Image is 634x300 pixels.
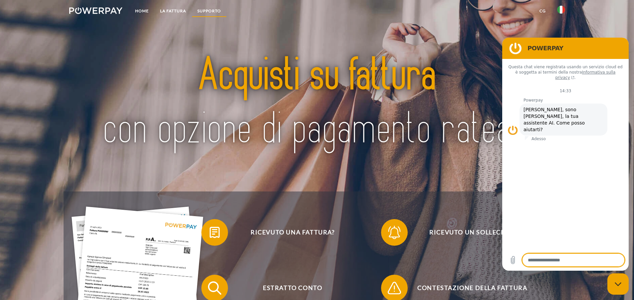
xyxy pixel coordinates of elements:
a: CG [534,5,551,17]
img: qb_search.svg [206,280,223,296]
img: it [557,6,565,14]
img: qb_warning.svg [386,280,403,296]
img: qb_bill.svg [206,224,223,241]
span: Ricevuto un sollecito? [391,219,554,246]
button: Ricevuto un sollecito? [381,219,554,246]
a: Supporto [192,5,227,17]
iframe: Pulsante per aprire la finestra di messaggistica, conversazione in corso [607,273,629,295]
a: Home [129,5,154,17]
img: title-powerpay_it.svg [94,30,540,176]
iframe: Finestra di messaggistica [502,38,629,271]
img: qb_bell.svg [386,224,403,241]
img: logo-powerpay-white.svg [69,7,123,14]
span: Ricevuto una fattura? [211,219,374,246]
a: LA FATTURA [154,5,192,17]
button: Ricevuto una fattura? [201,219,374,246]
